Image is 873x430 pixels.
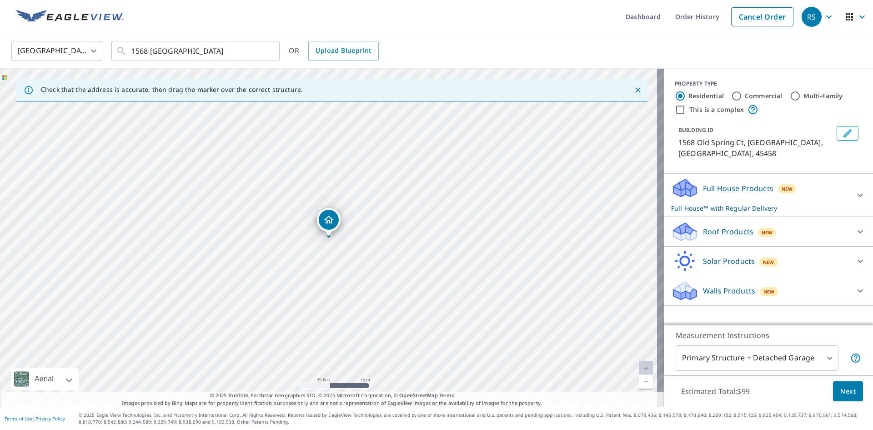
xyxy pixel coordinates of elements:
[32,368,56,390] div: Aerial
[833,381,863,402] button: Next
[731,7,793,26] a: Cancel Order
[639,361,653,375] a: Current Level 20, Zoom In Disabled
[703,183,773,194] p: Full House Products
[840,386,856,397] span: Next
[210,392,454,400] span: © 2025 TomTom, Earthstar Geographics SIO, © 2025 Microsoft Corporation, ©
[676,345,838,371] div: Primary Structure + Detached Garage
[399,392,437,399] a: OpenStreetMap
[763,258,774,266] span: New
[703,285,755,296] p: Walls Products
[317,208,341,236] div: Dropped pin, building 1, Residential property, 1568 Old Spring Ct Dayton, OH 45458
[41,86,303,94] p: Check that the address is accurate, then drag the marker over the correct structure.
[16,10,124,24] img: EV Logo
[802,7,822,27] div: RS
[676,330,861,341] p: Measurement Instructions
[762,229,773,236] span: New
[79,412,868,425] p: © 2025 Eagle View Technologies, Inc. and Pictometry International Corp. All Rights Reserved. Repo...
[745,91,783,101] label: Commercial
[11,368,79,390] div: Aerial
[703,226,753,237] p: Roof Products
[782,185,793,192] span: New
[671,250,866,272] div: Solar ProductsNew
[11,38,102,64] div: [GEOGRAPHIC_DATA]
[763,288,775,295] span: New
[674,381,757,401] p: Estimated Total: $99
[803,91,843,101] label: Multi-Family
[131,38,261,64] input: Search by address or latitude-longitude
[678,126,713,134] p: BUILDING ID
[850,353,861,364] span: Your report will include the primary structure and a detached garage if one exists.
[678,137,833,159] p: 1568 Old Spring Ct, [GEOGRAPHIC_DATA], [GEOGRAPHIC_DATA], 45458
[308,41,378,61] a: Upload Blueprint
[639,375,653,389] a: Current Level 20, Zoom Out
[671,203,849,213] p: Full House™ with Regular Delivery
[35,415,65,422] a: Privacy Policy
[837,126,858,141] button: Edit building 1
[675,80,862,88] div: PROPERTY TYPE
[289,41,379,61] div: OR
[316,45,371,56] span: Upload Blueprint
[703,256,755,267] p: Solar Products
[5,416,65,421] p: |
[632,84,644,96] button: Close
[5,415,33,422] a: Terms of Use
[689,105,744,114] label: This is a complex
[688,91,724,101] label: Residential
[671,280,866,302] div: Walls ProductsNew
[671,177,866,213] div: Full House ProductsNewFull House™ with Regular Delivery
[671,221,866,243] div: Roof ProductsNew
[439,392,454,399] a: Terms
